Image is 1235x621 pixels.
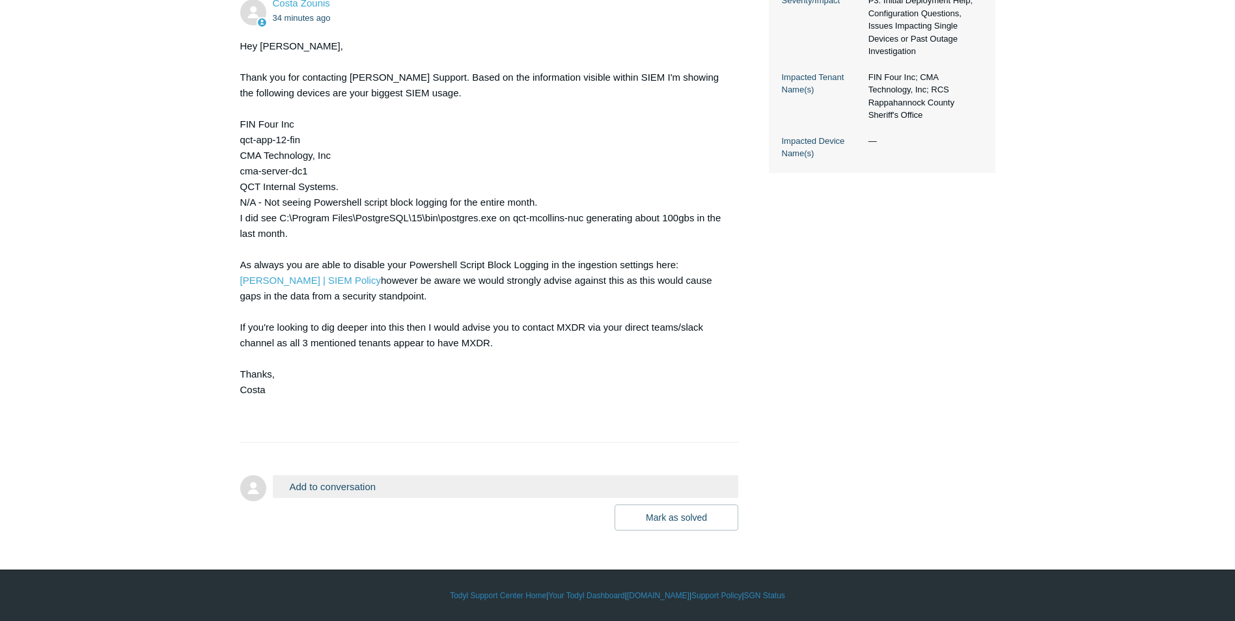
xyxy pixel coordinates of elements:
dt: Impacted Tenant Name(s) [782,71,862,96]
a: Support Policy [691,590,742,601]
dd: FIN Four Inc; CMA Technology, Inc; RCS Rappahannock County Sheriff's Office [862,71,982,122]
div: | | | | [240,590,995,601]
a: Your Todyl Dashboard [548,590,624,601]
a: Todyl Support Center Home [450,590,546,601]
div: Hey [PERSON_NAME], Thank you for contacting [PERSON_NAME] Support. Based on the information visib... [240,38,726,429]
button: Add to conversation [273,475,739,498]
a: SGN Status [744,590,785,601]
dt: Impacted Device Name(s) [782,135,862,160]
button: Mark as solved [615,504,738,531]
a: [DOMAIN_NAME] [627,590,689,601]
a: [PERSON_NAME] | SIEM Policy [240,275,381,286]
time: 09/02/2025, 13:30 [273,13,331,23]
dd: — [862,135,982,148]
